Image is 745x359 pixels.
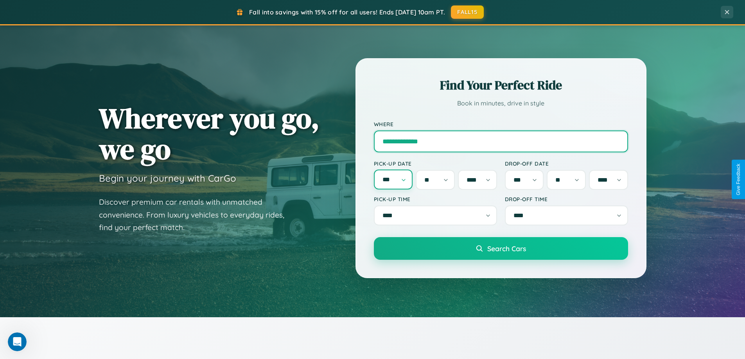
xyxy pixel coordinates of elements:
[99,172,236,184] h3: Begin your journey with CarGo
[374,77,628,94] h2: Find Your Perfect Ride
[736,164,741,195] div: Give Feedback
[487,244,526,253] span: Search Cars
[374,98,628,109] p: Book in minutes, drive in style
[451,5,484,19] button: FALL15
[374,237,628,260] button: Search Cars
[99,103,320,164] h1: Wherever you go, we go
[374,121,628,127] label: Where
[505,196,628,202] label: Drop-off Time
[374,196,497,202] label: Pick-up Time
[99,196,294,234] p: Discover premium car rentals with unmatched convenience. From luxury vehicles to everyday rides, ...
[505,160,628,167] label: Drop-off Date
[8,332,27,351] iframe: Intercom live chat
[249,8,445,16] span: Fall into savings with 15% off for all users! Ends [DATE] 10am PT.
[374,160,497,167] label: Pick-up Date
